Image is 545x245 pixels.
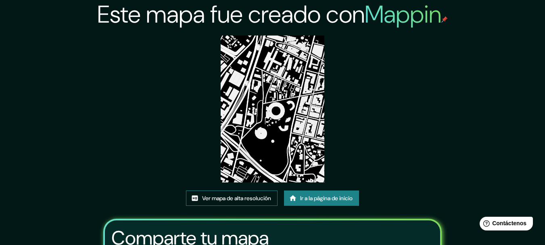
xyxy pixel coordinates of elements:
[186,191,278,206] a: Ver mapa de alta resolución
[202,195,271,202] font: Ver mapa de alta resolución
[221,36,324,182] img: created-map
[284,191,359,206] a: Ir a la página de inicio
[473,214,536,236] iframe: Lanzador de widgets de ayuda
[300,195,353,202] font: Ir a la página de inicio
[441,16,448,23] img: pin de mapeo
